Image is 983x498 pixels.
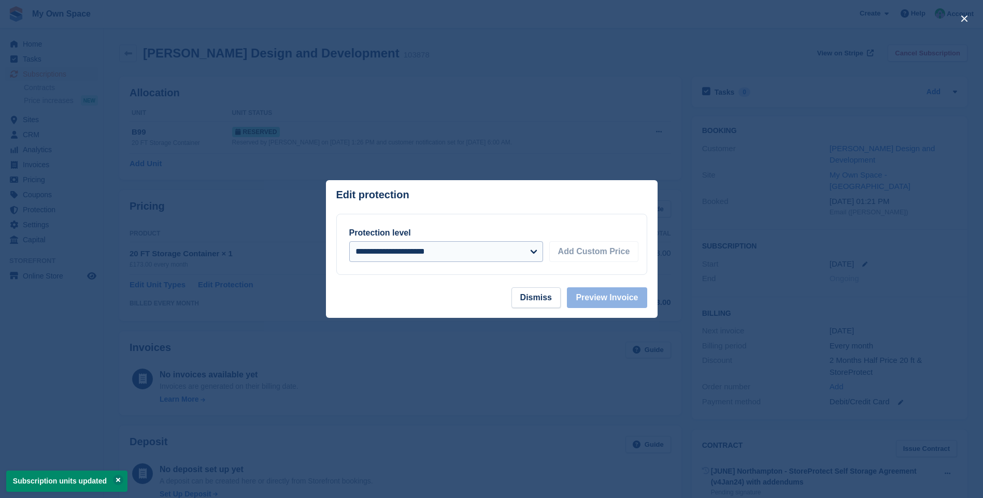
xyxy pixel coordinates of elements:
p: Subscription units updated [6,471,127,492]
button: Add Custom Price [549,241,639,262]
label: Protection level [349,228,411,237]
p: Edit protection [336,189,409,201]
button: Dismiss [511,287,561,308]
button: close [956,10,973,27]
button: Preview Invoice [567,287,647,308]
